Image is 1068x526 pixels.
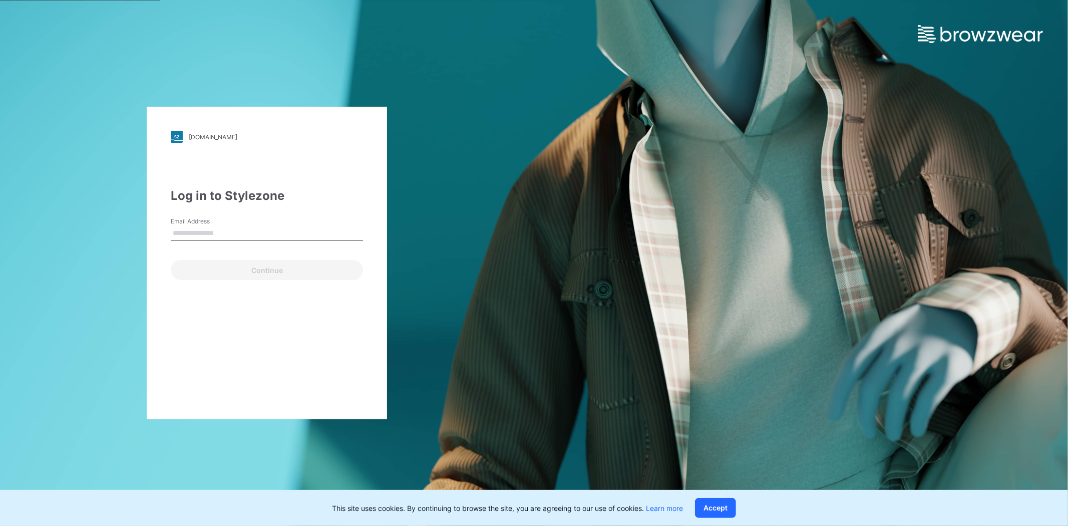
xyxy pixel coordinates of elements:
img: browzwear-logo.e42bd6dac1945053ebaf764b6aa21510.svg [918,25,1043,43]
button: Accept [695,498,736,518]
a: [DOMAIN_NAME] [171,131,363,143]
p: This site uses cookies. By continuing to browse the site, you are agreeing to our use of cookies. [332,503,683,513]
div: Log in to Stylezone [171,187,363,205]
div: [DOMAIN_NAME] [189,133,237,141]
label: Email Address [171,217,241,226]
a: Learn more [646,504,683,512]
img: stylezone-logo.562084cfcfab977791bfbf7441f1a819.svg [171,131,183,143]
